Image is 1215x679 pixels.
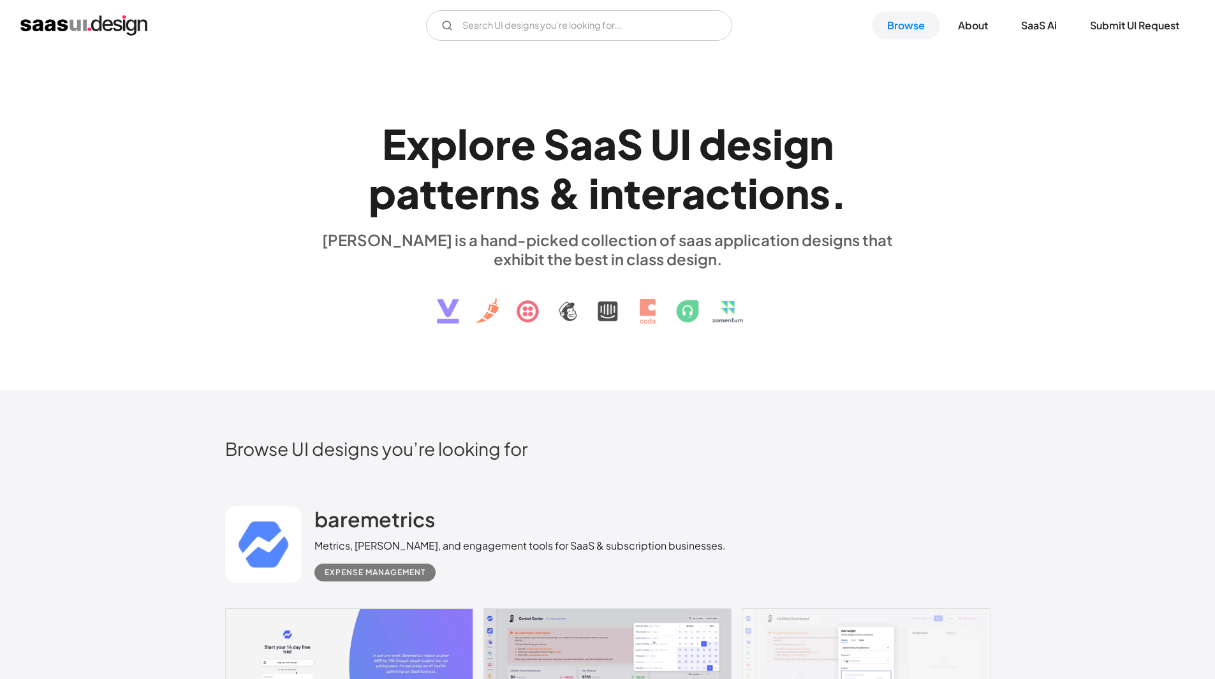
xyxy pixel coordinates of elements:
[593,119,617,168] div: a
[437,168,454,217] div: t
[454,168,479,217] div: e
[666,168,682,217] div: r
[314,230,901,268] div: [PERSON_NAME] is a hand-picked collection of saas application designs that exhibit the best in cl...
[495,119,511,168] div: r
[699,119,726,168] div: d
[511,119,536,168] div: e
[314,538,726,553] div: Metrics, [PERSON_NAME], and engagement tools for SaaS & subscription businesses.
[426,10,732,41] form: Email Form
[314,119,901,217] h1: Explore SaaS UI design patterns & interactions.
[943,11,1003,40] a: About
[809,168,830,217] div: s
[457,119,468,168] div: l
[396,168,420,217] div: a
[225,437,990,460] h2: Browse UI designs you’re looking for
[830,168,847,217] div: .
[785,168,809,217] div: n
[570,119,593,168] div: a
[726,119,751,168] div: e
[1075,11,1195,40] a: Submit UI Request
[20,15,147,36] a: home
[430,119,457,168] div: p
[682,168,705,217] div: a
[600,168,624,217] div: n
[519,168,540,217] div: s
[314,506,435,538] a: baremetrics
[624,168,641,217] div: t
[809,119,834,168] div: n
[495,168,519,217] div: n
[783,119,809,168] div: g
[641,168,666,217] div: e
[406,119,430,168] div: x
[543,119,570,168] div: S
[617,119,643,168] div: S
[415,268,801,335] img: text, icon, saas logo
[468,119,495,168] div: o
[1006,11,1072,40] a: SaaS Ai
[772,119,783,168] div: i
[479,168,495,217] div: r
[680,119,691,168] div: I
[382,119,406,168] div: E
[589,168,600,217] div: i
[705,168,730,217] div: c
[420,168,437,217] div: t
[369,168,396,217] div: p
[758,168,785,217] div: o
[872,11,940,40] a: Browse
[314,506,435,532] h2: baremetrics
[426,10,732,41] input: Search UI designs you're looking for...
[548,168,581,217] div: &
[651,119,680,168] div: U
[730,168,747,217] div: t
[325,565,425,580] div: Expense Management
[747,168,758,217] div: i
[751,119,772,168] div: s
